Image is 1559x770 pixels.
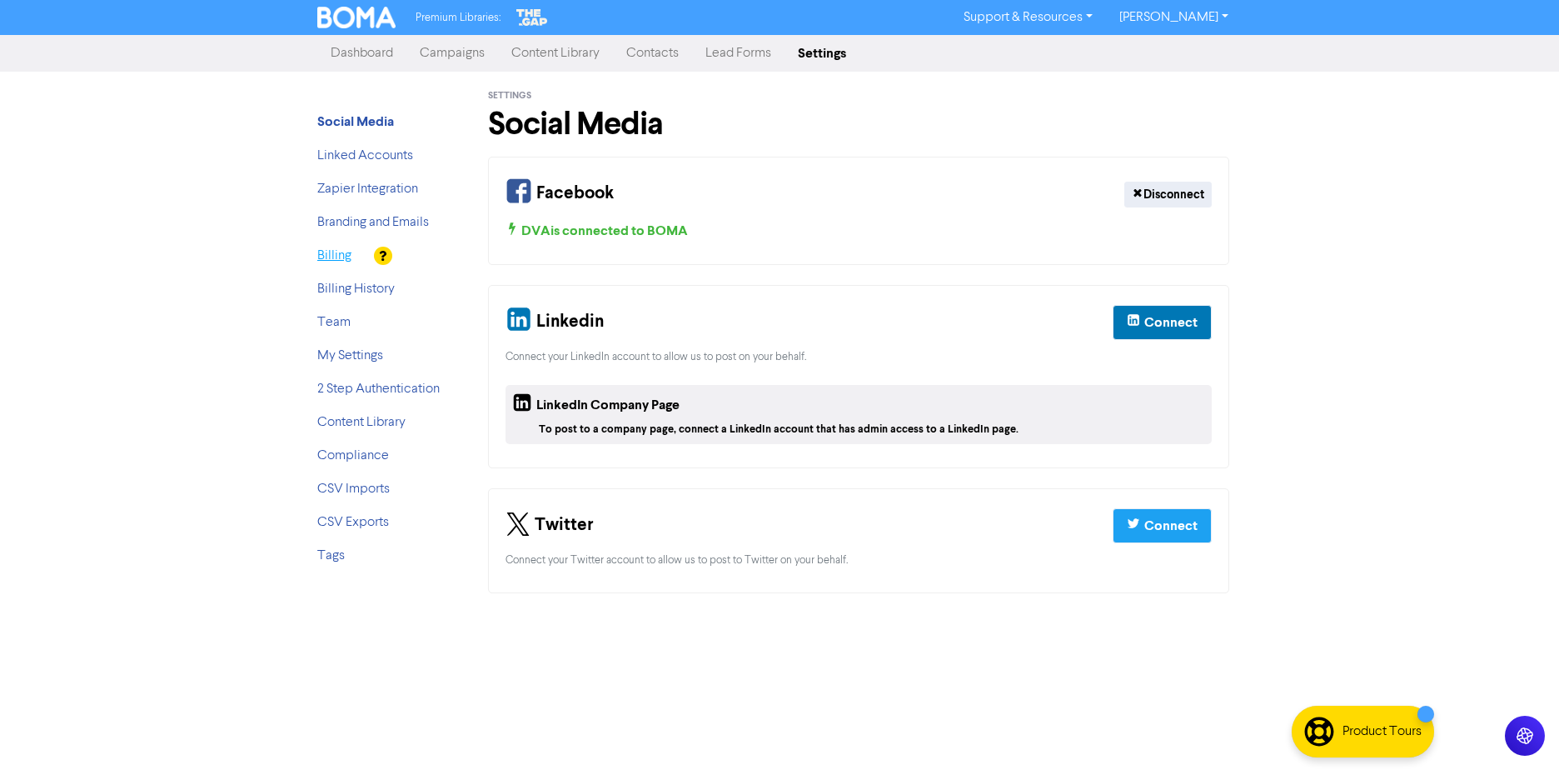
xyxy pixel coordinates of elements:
[1144,516,1198,536] div: Connect
[317,349,383,362] a: My Settings
[317,113,394,130] strong: Social Media
[512,392,680,422] div: LinkedIn Company Page
[317,549,345,562] a: Tags
[317,249,351,262] a: Billing
[498,37,613,70] a: Content Library
[416,12,501,23] span: Premium Libraries:
[488,90,531,102] span: Settings
[406,37,498,70] a: Campaigns
[613,37,692,70] a: Contacts
[317,482,390,496] a: CSV Imports
[317,37,406,70] a: Dashboard
[317,7,396,28] img: BOMA Logo
[488,157,1229,265] div: Your Facebook Connection
[317,516,389,529] a: CSV Exports
[506,552,1212,568] div: Connect your Twitter account to allow us to post to Twitter on your behalf.
[317,182,418,196] a: Zapier Integration
[506,506,594,546] div: Twitter
[506,174,614,214] div: Facebook
[1106,4,1242,31] a: [PERSON_NAME]
[317,116,394,129] a: Social Media
[488,285,1229,468] div: Your Linkedin and Company Page Connection
[1113,305,1212,340] button: Connect
[506,302,604,342] div: Linkedin
[1113,508,1212,543] button: Connect
[317,316,351,329] a: Team
[506,221,1212,241] div: DVA is connected to BOMA
[488,105,1229,143] h1: Social Media
[317,149,413,162] a: Linked Accounts
[1476,690,1559,770] iframe: Chat Widget
[784,37,859,70] a: Settings
[950,4,1106,31] a: Support & Resources
[506,349,1212,365] div: Connect your LinkedIn account to allow us to post on your behalf.
[1144,312,1198,332] div: Connect
[692,37,784,70] a: Lead Forms
[539,422,1205,437] div: To post to a company page, connect a LinkedIn account that has admin access to a LinkedIn page.
[317,382,440,396] a: 2 Step Authentication
[317,216,429,229] a: Branding and Emails
[514,7,550,28] img: The Gap
[317,449,389,462] a: Compliance
[317,416,406,429] a: Content Library
[488,488,1229,592] div: Your Twitter Connection
[1124,182,1212,207] button: Disconnect
[317,282,395,296] a: Billing History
